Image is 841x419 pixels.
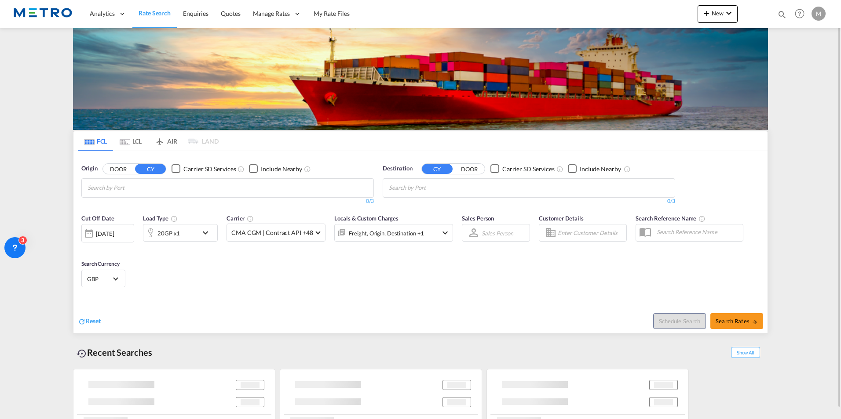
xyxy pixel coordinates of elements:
span: Quotes [221,10,240,17]
md-icon: icon-chevron-down [724,8,734,18]
button: DOOR [103,164,134,174]
span: Sales Person [462,215,494,222]
md-chips-wrap: Chips container with autocompletion. Enter the text area, type text to search, and then use the u... [388,179,476,195]
button: CY [135,164,166,174]
div: M [812,7,826,21]
div: Include Nearby [580,165,621,173]
md-icon: Your search will be saved by the below given name [698,215,706,222]
md-icon: The selected Trucker/Carrierwill be displayed in the rate results If the rates are from another f... [247,215,254,222]
input: Search Reference Name [652,225,743,238]
div: 0/3 [383,198,675,205]
md-icon: icon-information-outline [171,215,178,222]
span: Locals & Custom Charges [334,215,399,222]
md-checkbox: Checkbox No Ink [249,164,302,173]
div: icon-refreshReset [78,317,101,326]
span: Customer Details [539,215,583,222]
md-select: Sales Person [481,227,514,239]
md-tab-item: LCL [113,131,148,151]
md-chips-wrap: Chips container with autocompletion. Enter the text area, type text to search, and then use the u... [86,179,175,195]
md-icon: icon-backup-restore [77,348,87,359]
button: Search Ratesicon-arrow-right [710,313,763,329]
span: Search Rates [716,318,758,325]
md-icon: icon-refresh [78,318,86,325]
md-icon: icon-arrow-right [752,319,758,325]
span: Load Type [143,215,178,222]
div: Recent Searches [73,343,156,362]
md-icon: Unchecked: Ignores neighbouring ports when fetching rates.Checked : Includes neighbouring ports w... [624,166,631,173]
img: 25181f208a6c11efa6aa1bf80d4cef53.png [13,4,73,24]
md-icon: icon-plus 400-fg [701,8,712,18]
span: Reset [86,317,101,325]
md-datepicker: Select [81,242,88,253]
div: 20GP x1icon-chevron-down [143,224,218,242]
md-icon: icon-magnify [777,10,787,19]
span: CMA CGM | Contract API +48 [231,228,313,237]
button: icon-plus 400-fgNewicon-chevron-down [698,5,738,23]
md-checkbox: Checkbox No Ink [490,164,555,173]
span: GBP [87,275,112,283]
input: Chips input. [389,181,472,195]
md-tab-item: FCL [78,131,113,151]
div: 20GP x1 [157,227,180,239]
md-pagination-wrapper: Use the left and right arrow keys to navigate between tabs [78,131,219,151]
div: Carrier SD Services [502,165,555,173]
md-icon: Unchecked: Search for CY (Container Yard) services for all selected carriers.Checked : Search for... [556,166,563,173]
md-checkbox: Checkbox No Ink [172,164,236,173]
span: My Rate Files [314,10,350,17]
md-icon: icon-chevron-down [440,228,450,238]
button: Note: By default Schedule search will only considerorigin ports, destination ports and cut off da... [653,313,706,329]
input: Chips input. [88,181,171,195]
md-icon: Unchecked: Ignores neighbouring ports when fetching rates.Checked : Includes neighbouring ports w... [304,166,311,173]
div: [DATE] [81,224,134,242]
span: Enquiries [183,10,208,17]
span: Analytics [90,9,115,18]
div: Freight Origin Destination Factory Stuffing [349,227,424,239]
span: Cut Off Date [81,215,114,222]
div: Freight Origin Destination Factory Stuffingicon-chevron-down [334,224,453,242]
img: LCL+%26+FCL+BACKGROUND.png [73,28,768,130]
div: Help [792,6,812,22]
span: Rate Search [139,9,171,17]
span: Search Currency [81,260,120,267]
span: Carrier [227,215,254,222]
md-icon: Unchecked: Search for CY (Container Yard) services for all selected carriers.Checked : Search for... [238,166,245,173]
div: icon-magnify [777,10,787,23]
span: Destination [383,164,413,173]
div: [DATE] [96,230,114,238]
md-tab-item: AIR [148,131,183,151]
span: Search Reference Name [636,215,706,222]
md-select: Select Currency: £ GBPUnited Kingdom Pound [86,272,121,285]
md-icon: icon-airplane [154,136,165,143]
span: Origin [81,164,97,173]
input: Enter Customer Details [558,226,624,239]
div: Include Nearby [261,165,302,173]
button: DOOR [454,164,485,174]
div: OriginDOOR CY Checkbox No InkUnchecked: Search for CY (Container Yard) services for all selected ... [73,151,768,333]
span: Help [792,6,807,21]
md-checkbox: Checkbox No Ink [568,164,621,173]
span: Show All [731,347,760,358]
div: Carrier SD Services [183,165,236,173]
span: Manage Rates [253,9,290,18]
span: New [701,10,734,17]
div: 0/3 [81,198,374,205]
button: CY [422,164,453,174]
md-icon: icon-chevron-down [200,228,215,238]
